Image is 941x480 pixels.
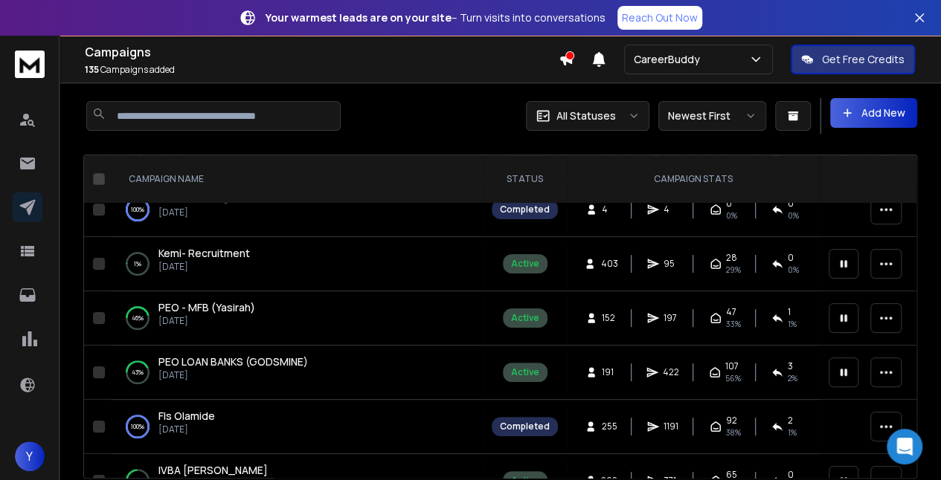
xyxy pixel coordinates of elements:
div: Completed [500,204,550,215]
span: 1 [788,306,791,318]
span: 1191 [664,421,678,432]
span: 0 % [788,264,799,276]
button: Add New [830,98,917,128]
span: 107 [725,360,739,372]
p: [DATE] [158,369,308,381]
span: 33 % [726,318,741,330]
button: Y [15,441,45,471]
a: IVBA [PERSON_NAME] [158,463,268,478]
a: PEO - MFB (Yasirah) [158,300,255,315]
span: 4 [664,204,678,215]
p: [DATE] [158,315,255,327]
span: 2 % [788,372,797,384]
span: FIs Olamide [158,409,215,423]
p: 43 % [132,365,144,380]
td: 46%PEO - MFB (Yasirah)[DATE] [111,291,483,346]
span: 152 [602,312,617,324]
p: – Turn visits into conversations [266,10,606,25]
span: 0 % [788,210,799,221]
span: 2 [788,415,793,427]
span: 0 % [726,210,737,221]
a: PEO LOAN BANKS (GODSMINE) [158,354,308,369]
p: [DATE] [158,424,215,435]
span: 255 [601,421,617,432]
span: PEO LOAN BANKS (GODSMINE) [158,354,308,369]
span: 422 [663,366,679,378]
td: 1%Kemi- Recruitment[DATE] [111,237,483,291]
span: 1 % [788,427,797,438]
div: Active [511,258,539,270]
p: [DATE] [158,261,250,273]
span: 3 [788,360,793,372]
button: Get Free Credits [791,45,915,74]
span: 0 [726,198,732,210]
h1: Campaigns [85,43,559,61]
a: FIs Olamide [158,409,215,424]
th: CAMPAIGN STATS [567,155,820,204]
p: [DATE] [158,207,231,218]
span: 47 [726,306,736,318]
span: 403 [600,258,617,270]
span: 56 % [725,372,741,384]
td: 100%kemi-manual(c)[DATE] [111,183,483,237]
td: 43%PEO LOAN BANKS (GODSMINE)[DATE] [111,346,483,400]
div: Active [511,366,539,378]
p: Get Free Credits [822,52,905,67]
span: 28 [726,252,737,264]
strong: Your warmest leads are on your site [266,10,452,25]
a: Kemi- Recruitment [158,246,250,261]
td: 100%FIs Olamide[DATE] [111,400,483,454]
p: 1 % [134,256,141,271]
p: 46 % [132,311,144,325]
p: 100 % [131,419,144,434]
span: 191 [602,366,617,378]
span: IVBA [PERSON_NAME] [158,463,268,477]
span: 0 [788,198,794,210]
p: Reach Out Now [622,10,698,25]
span: 197 [664,312,678,324]
span: 92 [726,415,737,427]
p: 100 % [131,202,144,217]
div: Completed [500,421,550,432]
a: Reach Out Now [617,6,702,30]
th: CAMPAIGN NAME [111,155,483,204]
div: Active [511,312,539,324]
span: 0 [788,252,794,264]
span: 95 [664,258,678,270]
th: STATUS [483,155,567,204]
span: 29 % [726,264,741,276]
img: logo [15,51,45,78]
span: 4 [602,204,617,215]
button: Newest First [658,101,766,131]
span: 135 [85,63,99,76]
span: 1 % [788,318,797,330]
p: All Statuses [556,108,616,123]
span: Kemi- Recruitment [158,246,250,260]
p: Campaigns added [85,64,559,76]
div: Open Intercom Messenger [887,429,922,464]
span: 38 % [726,427,741,438]
p: CareerBuddy [634,52,706,67]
